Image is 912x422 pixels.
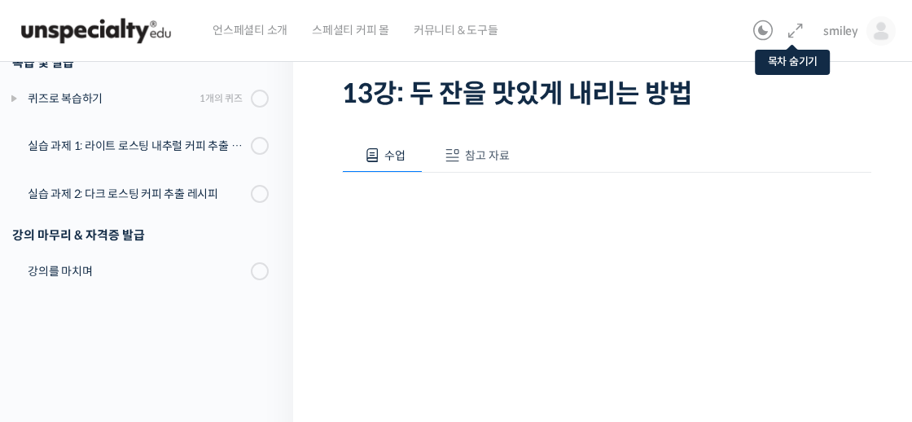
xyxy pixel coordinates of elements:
a: 설정 [210,287,313,327]
div: 실습 과제 2: 다크 로스팅 커피 추출 레시피 [28,185,246,203]
div: 강의를 마치며 [28,262,246,280]
span: 참고 자료 [465,148,510,163]
span: smiley [823,24,858,38]
div: 강의 마무리 & 자격증 발급 [12,224,269,246]
div: 실습 과제 1: 라이트 로스팅 내추럴 커피 추출 레시피 [28,137,246,155]
a: 홈 [5,287,107,327]
div: 복습 및 실습 [12,51,269,73]
h1: 13강: 두 잔을 맛있게 내리는 방법 [342,78,871,109]
span: 수업 [384,148,406,163]
div: 1개의 퀴즈 [199,90,243,106]
span: 홈 [51,311,61,324]
span: 설정 [252,311,271,324]
span: 대화 [149,312,169,325]
div: 퀴즈로 복습하기 [28,90,195,108]
a: 대화 [107,287,210,327]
